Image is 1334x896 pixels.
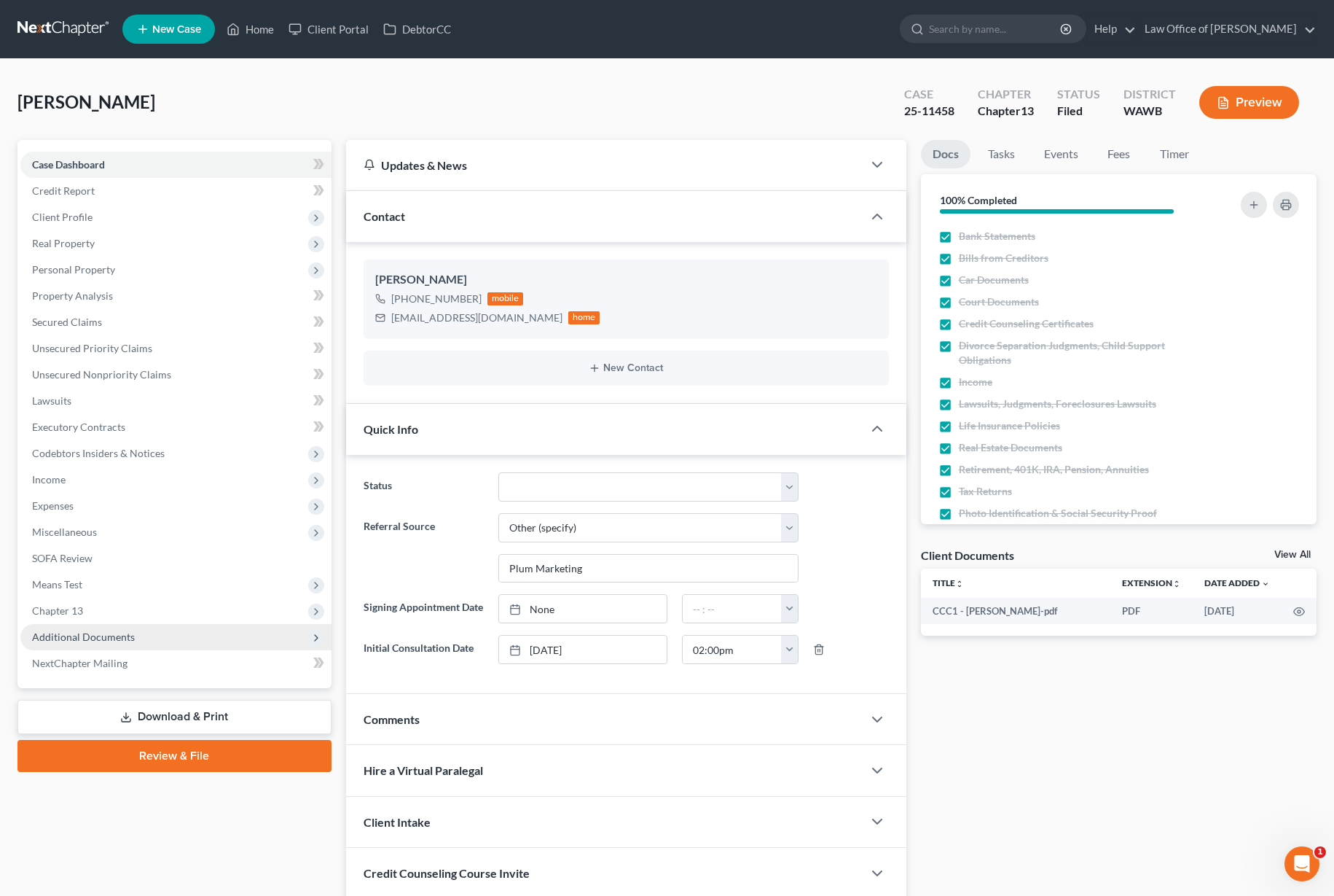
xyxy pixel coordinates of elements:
[568,311,600,324] div: home
[1021,104,1034,117] span: 13
[1123,86,1176,103] div: District
[959,506,1157,521] span: Photo Identification & Social Security Proof
[959,397,1156,411] span: Lawsuits, Judgments, Foreclosures Lawsuits
[959,316,1094,331] span: Credit Counseling Certificates
[959,462,1149,477] span: Retirement, 401K, IRA, Pension, Annuities
[955,580,964,588] i: unfold_more
[959,440,1062,455] span: Real Estate Documents
[20,309,331,335] a: Secured Claims
[364,712,420,726] span: Comments
[32,158,105,171] span: Case Dashboard
[1137,16,1316,42] a: Law Office of [PERSON_NAME]
[1274,550,1311,560] a: View All
[1199,86,1299,119] button: Preview
[32,578,82,591] span: Means Test
[1110,598,1193,624] td: PDF
[364,157,845,173] div: Updates & News
[976,140,1027,168] a: Tasks
[1032,140,1090,168] a: Events
[1122,577,1181,588] a: Extensionunfold_more
[20,178,331,204] a: Credit Report
[929,15,1062,42] input: Search by name...
[32,263,115,276] span: Personal Property
[921,548,1014,563] div: Client Documents
[32,184,95,197] span: Credit Report
[20,362,331,388] a: Unsecured Nonpriority Claims
[32,289,113,302] span: Property Analysis
[356,594,491,623] label: Signing Appointment Date
[904,103,954,120] div: 25-11458
[364,763,483,777] span: Hire a Virtual Paralegal
[499,636,667,663] a: [DATE]
[32,631,135,643] span: Additional Documents
[32,237,95,249] span: Real Property
[1096,140,1142,168] a: Fees
[959,229,1035,244] span: Bank Statements
[20,283,331,309] a: Property Analysis
[356,635,491,664] label: Initial Consultation Date
[32,604,83,617] span: Chapter 13
[32,368,171,381] span: Unsecured Nonpriority Claims
[32,421,125,433] span: Executory Contracts
[364,209,405,223] span: Contact
[1057,86,1100,103] div: Status
[921,598,1110,624] td: CCC1 - [PERSON_NAME]-pdf
[1057,103,1100,120] div: Filed
[1123,103,1176,120] div: WAWB
[32,342,152,354] span: Unsecured Priority Claims
[32,499,74,512] span: Expenses
[978,86,1034,103] div: Chapter
[1284,846,1319,881] iframe: Intercom live chat
[32,316,102,328] span: Secured Claims
[1204,577,1270,588] a: Date Added expand_more
[20,545,331,572] a: SOFA Review
[1148,140,1201,168] a: Timer
[959,375,992,389] span: Income
[487,292,524,305] div: mobile
[152,24,201,35] span: New Case
[959,273,1029,287] span: Car Documents
[391,292,482,306] div: [PHONE_NUMBER]
[499,595,667,623] a: None
[17,91,155,112] span: [PERSON_NAME]
[32,657,127,669] span: NextChapter Mailing
[32,211,93,223] span: Client Profile
[959,484,1012,499] span: Tax Returns
[364,815,431,829] span: Client Intake
[20,388,331,414] a: Lawsuits
[17,700,331,734] a: Download & Print
[20,414,331,440] a: Executory Contracts
[364,866,530,880] span: Credit Counseling Course Invite
[959,418,1060,433] span: Life Insurance Policies
[20,152,331,178] a: Case Dashboard
[933,577,964,588] a: Titleunfold_more
[364,422,418,436] span: Quick Info
[391,311,562,325] div: [EMAIL_ADDRESS][DOMAIN_NAME]
[1087,16,1136,42] a: Help
[375,271,877,289] div: [PERSON_NAME]
[32,526,97,538] span: Miscellaneous
[959,295,1039,309] span: Court Documents
[1261,580,1270,588] i: expand_more
[375,362,877,374] button: New Contact
[683,636,782,663] input: -- : --
[20,650,331,677] a: NextChapter Mailing
[1193,598,1282,624] td: [DATE]
[376,16,458,42] a: DebtorCC
[959,338,1206,367] span: Divorce Separation Judgments, Child Support Obligations
[219,16,281,42] a: Home
[683,595,782,623] input: -- : --
[1314,846,1326,858] span: 1
[1172,580,1181,588] i: unfold_more
[281,16,376,42] a: Client Portal
[904,86,954,103] div: Case
[356,472,491,502] label: Status
[32,552,93,564] span: SOFA Review
[17,740,331,772] a: Review & File
[32,394,71,407] span: Lawsuits
[32,473,66,486] span: Income
[921,140,970,168] a: Docs
[356,513,491,583] label: Referral Source
[978,103,1034,120] div: Chapter
[940,194,1017,206] strong: 100% Completed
